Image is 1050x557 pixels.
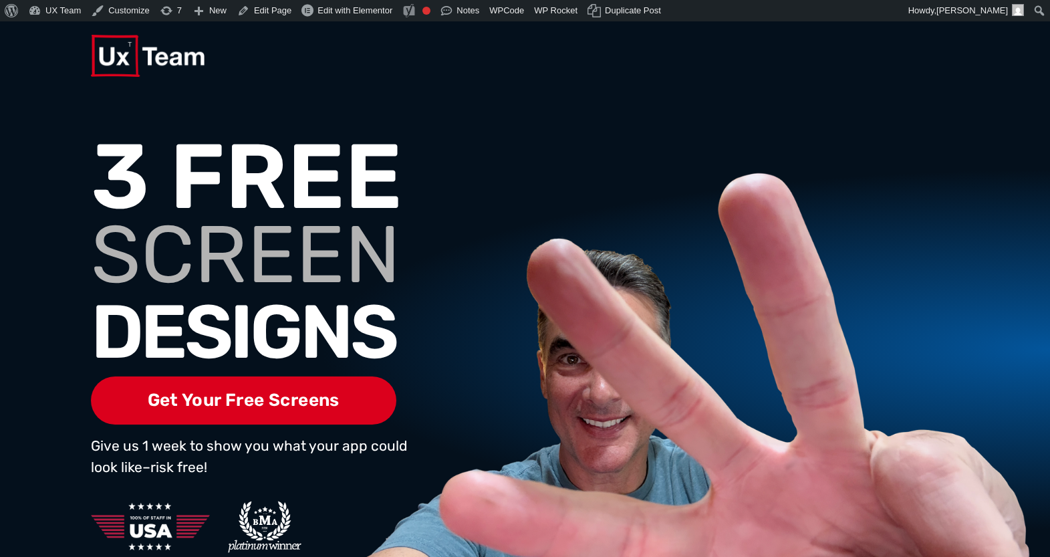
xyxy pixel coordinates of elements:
h1: DESIGNS [91,299,471,366]
h1: SCREEN [91,221,471,288]
span: [PERSON_NAME] [936,5,1008,15]
span: Edit with Elementor [317,5,392,15]
span: Get Your Free Screens [91,376,396,425]
h1: 3 FREE [91,144,471,211]
div: Focus keyphrase not set [422,7,430,15]
p: Give us 1 week to show you what your app could look like–risk free! [91,435,410,477]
